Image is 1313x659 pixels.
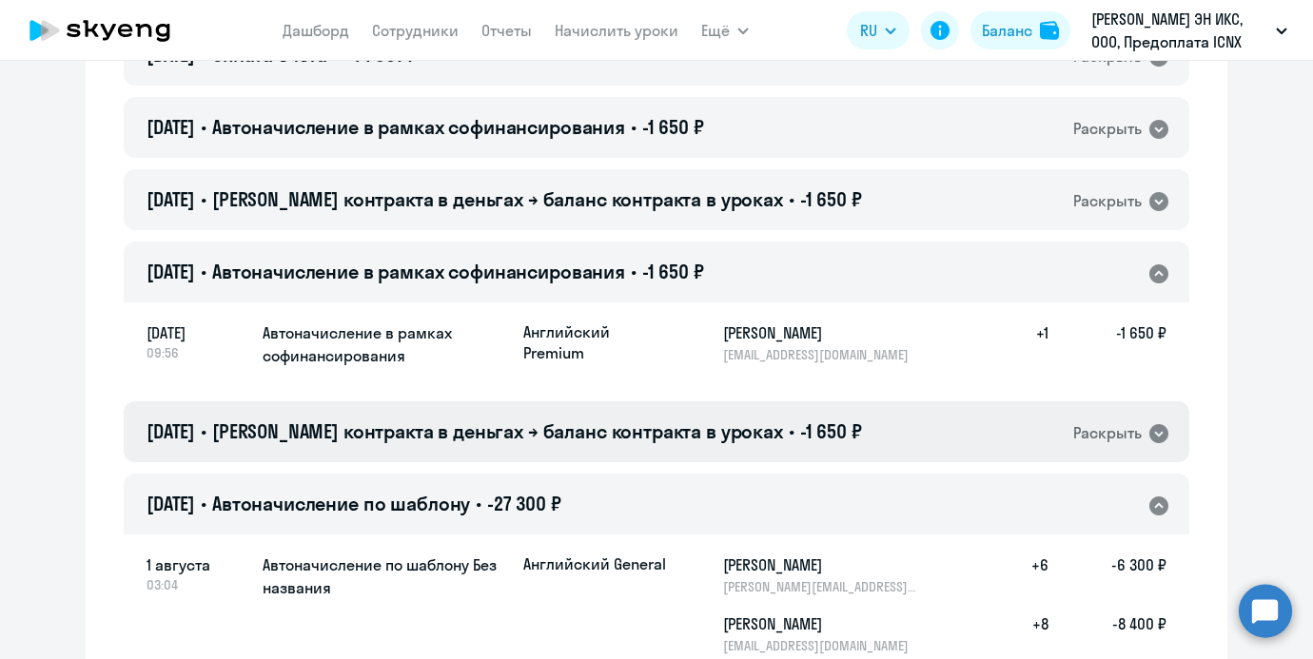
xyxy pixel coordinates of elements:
[723,578,919,595] p: [PERSON_NAME][EMAIL_ADDRESS][DOMAIN_NAME]
[723,346,919,363] p: [EMAIL_ADDRESS][DOMAIN_NAME]
[201,115,206,139] span: •
[723,612,919,635] h5: [PERSON_NAME]
[631,115,637,139] span: •
[212,260,625,283] span: Автоначисление в рамках софинансирования
[723,553,919,576] h5: [PERSON_NAME]
[1040,21,1059,40] img: balance
[988,321,1048,363] h5: +1
[1048,612,1166,654] h5: -8 400 ₽
[201,419,206,443] span: •
[372,21,459,40] a: Сотрудники
[723,321,919,344] h5: [PERSON_NAME]
[789,419,794,443] span: •
[1082,8,1297,53] button: [PERSON_NAME] ЭН ИКС, ООО, Предоплата ICNX LABS
[147,187,195,211] span: [DATE]
[201,492,206,515] span: •
[212,187,783,211] span: [PERSON_NAME] контракта в деньгах → баланс контракта в уроках
[642,115,704,139] span: -1 650 ₽
[701,19,730,42] span: Ещё
[283,21,349,40] a: Дашборд
[212,419,783,443] span: [PERSON_NAME] контракта в деньгах → баланс контракта в уроках
[631,260,637,283] span: •
[860,19,877,42] span: RU
[201,260,206,283] span: •
[201,187,206,211] span: •
[789,187,794,211] span: •
[701,11,749,49] button: Ещё
[147,492,195,515] span: [DATE]
[800,187,862,211] span: -1 650 ₽
[147,576,247,593] span: 03:04
[1048,321,1166,363] h5: -1 650 ₽
[147,344,247,361] span: 09:56
[147,419,195,443] span: [DATE]
[723,637,919,654] p: [EMAIL_ADDRESS][DOMAIN_NAME]
[147,115,195,139] span: [DATE]
[487,492,561,515] span: -27 300 ₽
[147,321,247,344] span: [DATE]
[847,11,910,49] button: RU
[800,419,862,443] span: -1 650 ₽
[212,492,470,515] span: Автоначисление по шаблону
[1091,8,1268,53] p: [PERSON_NAME] ЭН ИКС, ООО, Предоплата ICNX LABS
[642,260,704,283] span: -1 650 ₽
[1073,189,1142,213] div: Раскрыть
[212,115,625,139] span: Автоначисление в рамках софинансирования
[523,553,666,574] p: Английский General
[988,553,1048,595] h5: +6
[476,492,481,515] span: •
[263,321,508,367] h5: Автоначисление в рамках софинансирования
[1073,421,1142,445] div: Раскрыть
[481,21,532,40] a: Отчеты
[147,553,247,576] span: 1 августа
[1073,117,1142,141] div: Раскрыть
[982,19,1032,42] div: Баланс
[988,612,1048,654] h5: +8
[147,260,195,283] span: [DATE]
[523,321,666,363] p: Английский Premium
[263,553,508,599] h5: Автоначисление по шаблону Без названия
[1048,553,1166,595] h5: -6 300 ₽
[970,11,1070,49] button: Балансbalance
[555,21,678,40] a: Начислить уроки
